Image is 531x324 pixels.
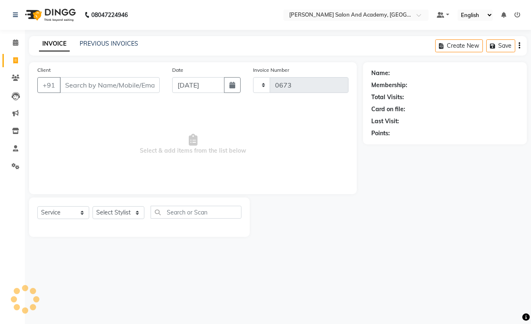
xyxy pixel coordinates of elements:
div: Membership: [371,81,407,90]
img: logo [21,3,78,27]
div: Last Visit: [371,117,399,126]
span: Select & add items from the list below [37,103,348,186]
label: Invoice Number [253,66,289,74]
button: Create New [435,39,483,52]
div: Total Visits: [371,93,404,102]
label: Client [37,66,51,74]
button: Save [486,39,515,52]
button: +91 [37,77,61,93]
div: Card on file: [371,105,405,114]
input: Search or Scan [151,206,241,219]
div: Name: [371,69,390,78]
b: 08047224946 [91,3,128,27]
div: Points: [371,129,390,138]
a: INVOICE [39,37,70,51]
label: Date [172,66,183,74]
input: Search by Name/Mobile/Email/Code [60,77,160,93]
a: PREVIOUS INVOICES [80,40,138,47]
